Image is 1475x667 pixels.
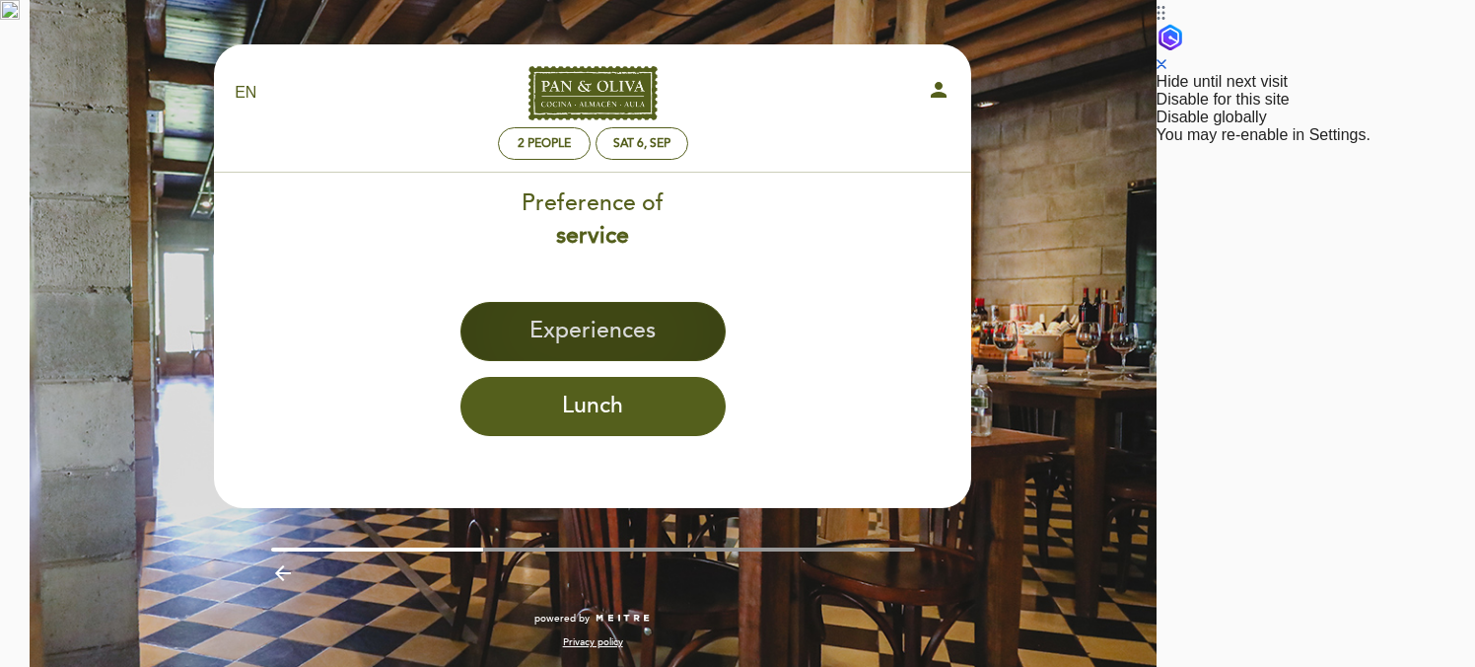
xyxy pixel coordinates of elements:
button: Lunch [460,377,726,436]
span: 2 people [518,136,571,151]
b: service [556,222,629,250]
i: arrow_backward [271,561,295,585]
span: powered by [534,612,590,626]
a: powered by [534,612,651,626]
a: Pan & [PERSON_NAME] [469,66,716,120]
span: Disable globally [1157,109,1267,125]
i: person [927,78,950,102]
div: Sat 6, Sep [613,136,670,151]
img: MEITRE [595,614,651,624]
button: Experiences [460,302,726,361]
span: Hide until next visit [1157,73,1288,90]
span: You may re-enable in Settings. [1157,126,1370,143]
a: Privacy policy [563,635,623,649]
div: Preference of [213,187,972,253]
span: Disable for this site [1157,91,1290,108]
button: person [927,78,950,109]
